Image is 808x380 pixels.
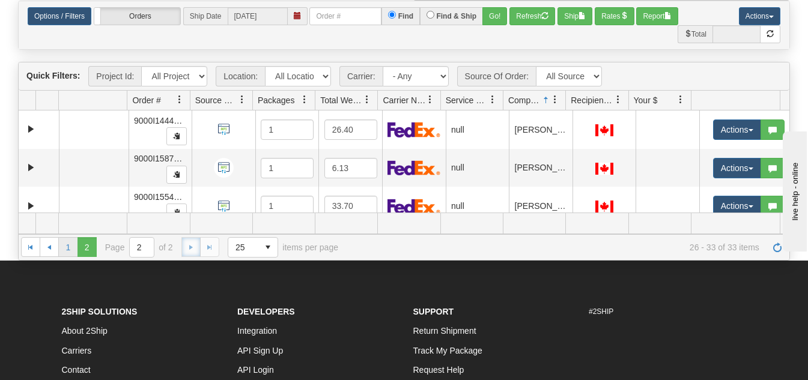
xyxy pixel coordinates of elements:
a: Request Help [413,365,464,375]
span: Total [678,25,712,43]
td: null [446,110,509,149]
span: Project Id: [88,66,141,86]
td: [PERSON_NAME] [509,149,573,187]
button: Copy to clipboard [166,204,187,222]
a: Expand [23,122,38,137]
span: Carrier: [339,66,383,86]
a: Go to the previous page [40,237,59,256]
span: 9000I155443_JERTE [134,192,214,202]
span: Location: [216,66,265,86]
span: Carrier Name [383,94,425,106]
button: Actions [713,196,761,216]
a: Expand [23,160,38,175]
strong: Developers [237,307,295,316]
img: CA [595,124,613,136]
a: Track My Package [413,346,482,355]
h6: #2SHIP [589,308,747,316]
label: Find & Ship [436,11,476,22]
a: API Sign Up [237,346,283,355]
a: Carriers [62,346,92,355]
img: API [214,119,234,139]
span: Your $ [634,94,658,106]
img: API [214,196,234,216]
button: Ship [557,7,592,25]
span: select [258,238,278,257]
img: FedEx [387,122,440,137]
img: FedEx [387,160,440,175]
button: Actions [739,7,780,25]
label: Quick Filters: [26,70,80,82]
span: Company [508,94,541,106]
img: FedEx [387,199,440,214]
span: 26 - 33 of 33 items [355,243,759,252]
span: Packages [258,94,294,106]
a: Company filter column settings [545,89,565,110]
span: Order # [132,94,160,106]
button: Actions [713,158,761,178]
button: Report [636,7,678,25]
span: Recipient Country [571,94,613,106]
strong: 2Ship Solutions [62,307,138,316]
a: Refresh [768,237,787,256]
a: Expand [23,199,38,214]
td: null [446,187,509,225]
a: Total Weight filter column settings [357,89,377,110]
a: Source Of Order filter column settings [232,89,252,110]
a: Contact [62,365,91,375]
span: Ship Date [183,7,228,25]
button: Rates [595,7,634,25]
span: Service Name [446,94,488,106]
a: Your $ filter column settings [670,89,691,110]
span: Source Of Order [195,94,238,106]
a: Packages filter column settings [294,89,315,110]
td: [PERSON_NAME] [509,110,573,149]
span: 25 [235,241,251,253]
a: Options / Filters [28,7,91,25]
strong: Support [413,307,454,316]
div: live help - online [9,10,111,19]
span: Page of 2 [105,237,173,258]
a: Integration [237,326,277,336]
button: Copy to clipboard [166,127,187,145]
a: Return Shipment [413,326,476,336]
input: Page 2 [130,238,154,257]
label: Orders [94,8,180,25]
button: Actions [713,119,761,140]
img: CA [595,163,613,175]
a: Order # filter column settings [169,89,190,110]
span: 9000I144420_JERTE [134,116,214,125]
a: 1 [58,237,77,256]
td: null [446,149,509,187]
img: CA [595,201,613,213]
a: Recipient Country filter column settings [608,89,628,110]
a: Service Name filter column settings [482,89,503,110]
span: Total Weight [320,94,363,106]
td: [PERSON_NAME] [509,187,573,225]
iframe: chat widget [780,128,807,251]
span: Source Of Order: [457,66,536,86]
span: Page sizes drop down [228,237,278,258]
input: Order # [309,7,381,25]
div: grid toolbar [19,62,789,91]
a: Carrier Name filter column settings [420,89,440,110]
label: Find [398,11,413,22]
a: API Login [237,365,274,375]
a: About 2Ship [62,326,108,336]
img: API [214,158,234,178]
a: Go to the first page [21,237,40,256]
button: Refresh [509,7,555,25]
button: Go! [482,7,507,25]
span: 9000I158745_JERTE [134,154,214,163]
span: items per page [228,237,338,258]
button: Copy to clipboard [166,166,187,184]
span: Page 2 [77,237,97,256]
